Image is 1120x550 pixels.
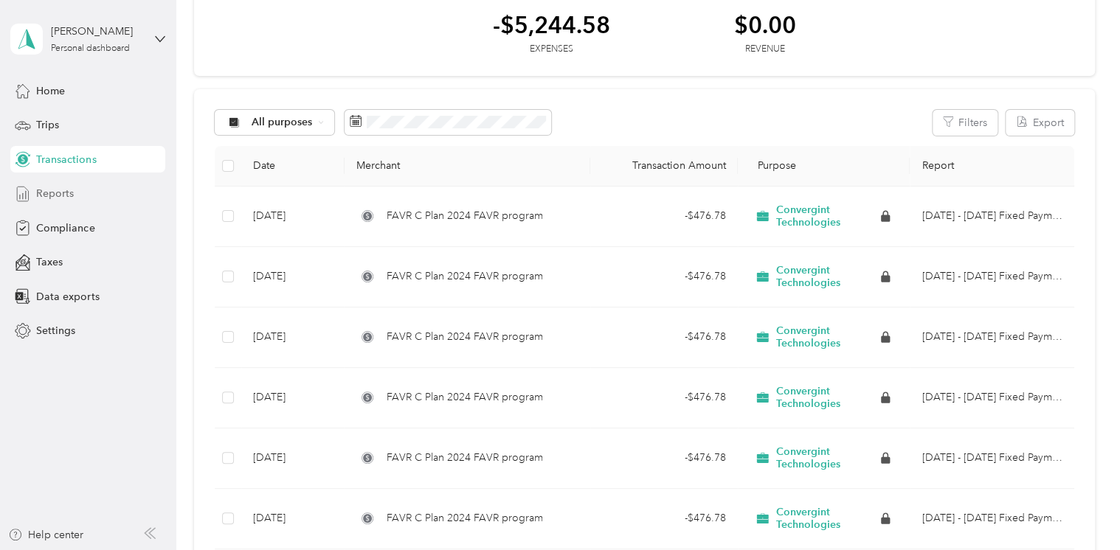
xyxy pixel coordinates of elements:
div: Personal dashboard [51,44,130,53]
span: Convergint Technologies [775,324,878,350]
span: Taxes [36,254,63,270]
span: Purpose [750,159,796,172]
button: Help center [8,527,83,543]
td: Aug 1 - 31, 2025 Fixed Payment [910,307,1074,368]
button: Filters [933,110,998,136]
div: - $476.78 [602,208,726,224]
span: Convergint Technologies [775,203,878,229]
td: [DATE] [241,307,345,368]
span: Data exports [36,289,99,304]
span: Reports [36,186,74,201]
span: All purposes [252,117,313,128]
div: - $476.78 [602,329,726,345]
span: FAVR C Plan 2024 FAVR program [386,450,542,466]
span: Convergint Technologies [775,264,878,290]
span: Convergint Technologies [775,506,878,532]
td: [DATE] [241,187,345,247]
td: Jul 1 - 31, 2025 Fixed Payment [910,368,1074,428]
th: Transaction Amount [590,146,738,187]
td: May 1 - 31, 2025 Fixed Payment [910,489,1074,549]
div: $0.00 [734,12,796,38]
div: - $476.78 [602,450,726,466]
span: Compliance [36,220,94,236]
div: - $476.78 [602,268,726,285]
span: Trips [36,117,59,133]
td: [DATE] [241,247,345,307]
div: [PERSON_NAME] [51,24,143,39]
td: Jun 1 - 30, 2025 Fixed Payment [910,428,1074,489]
span: Convergint Technologies [775,385,878,411]
td: [DATE] [241,489,345,549]
td: Oct 1 - 31, 2025 Fixed Payment [910,247,1074,307]
span: Settings [36,323,75,338]
td: [DATE] [241,368,345,428]
td: Sep 1 - 30, 2025 Fixed Payment [910,187,1074,247]
iframe: Everlance-gr Chat Button Frame [1037,467,1120,550]
td: [DATE] [241,428,345,489]
span: FAVR C Plan 2024 FAVR program [386,510,542,526]
th: Report [910,146,1074,187]
div: -$5,244.58 [493,12,610,38]
div: - $476.78 [602,510,726,526]
div: Revenue [734,43,796,56]
span: Transactions [36,152,96,167]
span: FAVR C Plan 2024 FAVR program [386,389,542,405]
div: - $476.78 [602,389,726,405]
span: FAVR C Plan 2024 FAVR program [386,268,542,285]
span: Convergint Technologies [775,445,878,471]
div: Expenses [493,43,610,56]
button: Export [1006,110,1074,136]
span: FAVR C Plan 2024 FAVR program [386,208,542,224]
span: Home [36,83,65,99]
span: FAVR C Plan 2024 FAVR program [386,329,542,345]
th: Date [241,146,345,187]
th: Merchant [345,146,590,187]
